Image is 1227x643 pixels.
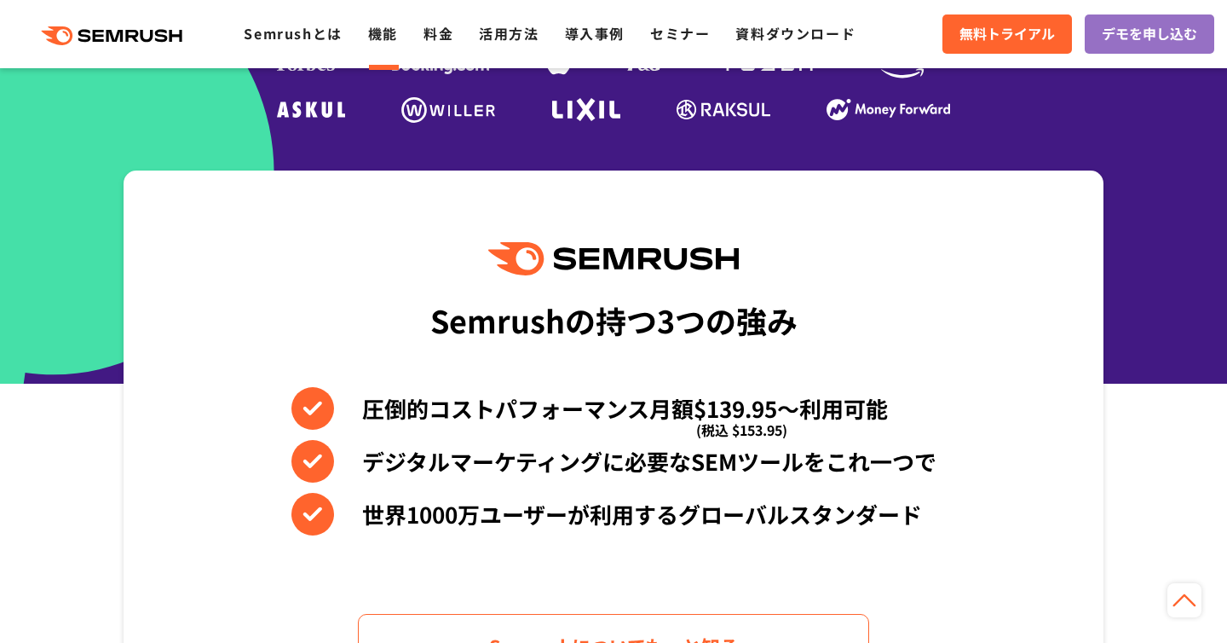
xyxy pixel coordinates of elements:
[479,23,539,43] a: 活用方法
[959,23,1055,45] span: 無料トライアル
[696,408,787,451] span: (税込 $153.95)
[244,23,342,43] a: Semrushとは
[368,23,398,43] a: 機能
[565,23,625,43] a: 導入事例
[650,23,710,43] a: セミナー
[1085,14,1214,54] a: デモを申し込む
[291,440,936,483] li: デジタルマーケティングに必要なSEMツールをこれ一つで
[488,242,739,275] img: Semrush
[735,23,855,43] a: 資料ダウンロード
[1102,23,1197,45] span: デモを申し込む
[423,23,453,43] a: 料金
[942,14,1072,54] a: 無料トライアル
[291,387,936,430] li: 圧倒的コストパフォーマンス月額$139.95〜利用可能
[430,288,798,351] div: Semrushの持つ3つの強み
[291,493,936,536] li: 世界1000万ユーザーが利用するグローバルスタンダード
